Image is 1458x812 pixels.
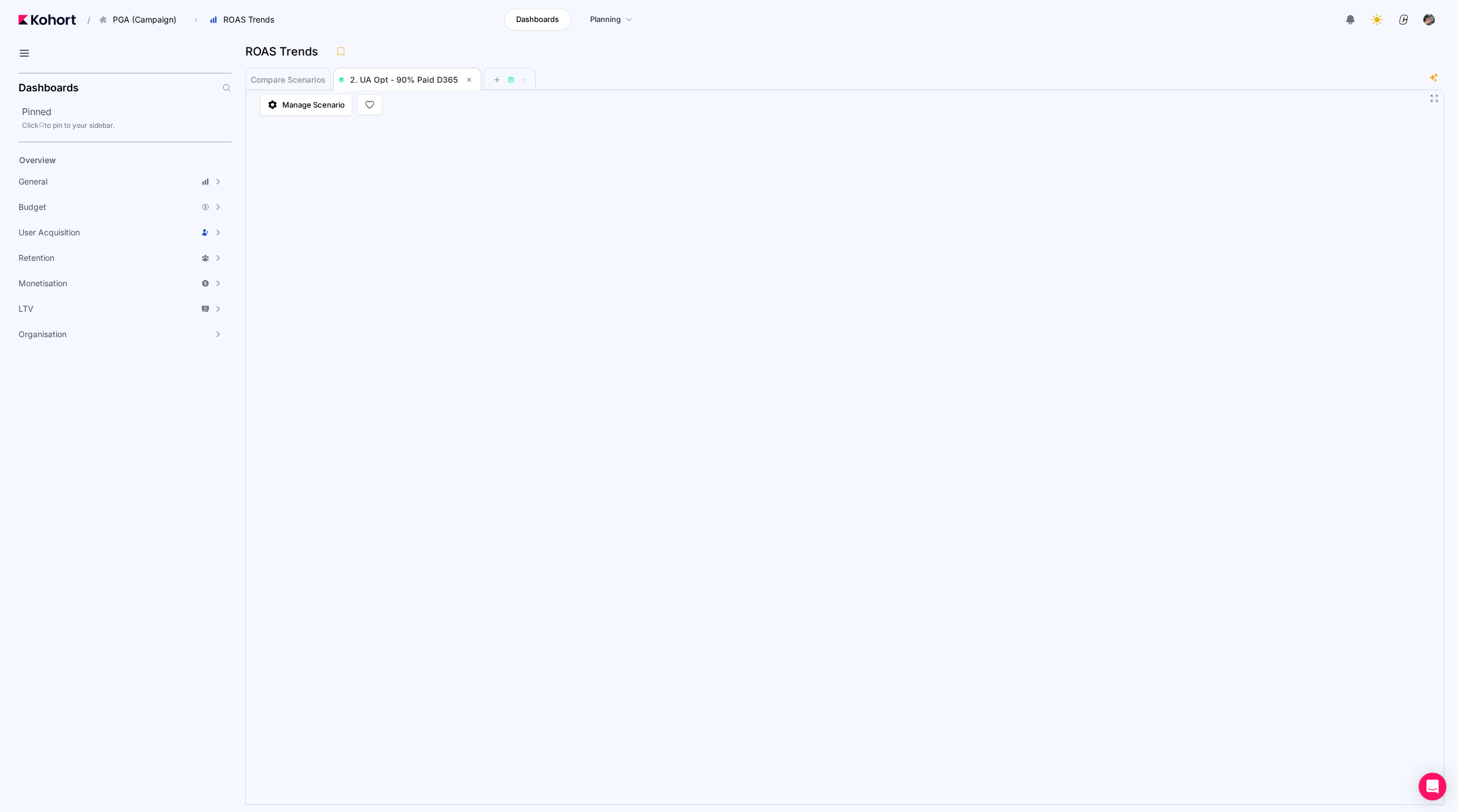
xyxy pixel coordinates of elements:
a: Overview [15,152,212,169]
button: ROAS Trends [203,10,286,29]
span: User Acquisition [19,227,80,238]
span: LTV [19,303,34,315]
h2: Dashboards [19,83,79,93]
iframe: To enrich screen reader interactions, please activate Accessibility in Grammarly extension settings [246,90,1444,804]
div: Open Intercom Messenger [1419,773,1446,800]
span: General [19,176,47,187]
img: logo_ConcreteSoftwareLogo_20230810134128192030.png [1398,14,1409,25]
button: PGA (Campaign) [93,10,189,29]
span: Manage Scenario [282,99,345,110]
span: Budget [19,201,46,213]
a: Dashboards [505,9,571,31]
a: Manage Scenario [260,94,352,116]
span: Dashboards [516,14,559,25]
span: ROAS Trends [223,14,274,25]
span: Compare Scenarios [251,76,326,84]
img: Kohort logo [19,14,76,25]
span: PGA (Campaign) [113,14,176,25]
h3: ROAS Trends [245,46,325,57]
span: Monetisation [19,278,67,289]
span: / [78,14,90,26]
span: Organisation [19,329,67,340]
div: Click to pin to your sidebar. [22,121,231,130]
span: Planning [590,14,621,25]
button: Fullscreen [1430,94,1439,103]
span: › [192,15,200,24]
span: Retention [19,252,54,264]
h2: Pinned [22,105,231,119]
span: Overview [19,155,56,165]
span: 2. UA Opt - 90% Paid D365 [350,75,458,84]
a: Planning [578,9,645,31]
